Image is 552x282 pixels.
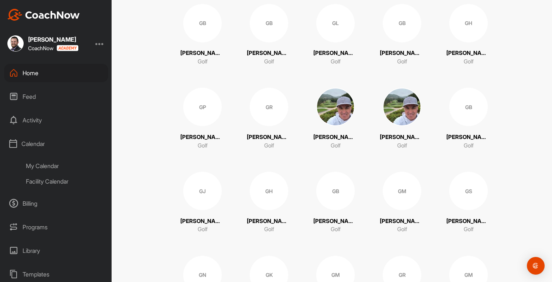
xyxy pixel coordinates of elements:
div: Calendar [4,135,108,153]
p: Golf [198,225,208,234]
div: GP [183,88,222,126]
p: Golf [464,142,474,150]
div: GB [183,4,222,42]
div: Facility Calendar [21,174,108,189]
p: Golf [331,58,341,66]
p: [PERSON_NAME], MD [380,217,424,226]
a: GB[PERSON_NAME]Golf [380,4,424,66]
a: GM[PERSON_NAME], MDGolf [380,172,424,234]
img: CoachNow acadmey [57,45,78,51]
a: GH[PERSON_NAME]Golf [247,172,291,234]
div: GB [250,4,288,42]
p: [PERSON_NAME] [180,49,225,58]
p: Golf [331,225,341,234]
p: [PERSON_NAME] [380,133,424,142]
p: Golf [397,225,407,234]
p: Golf [331,142,341,150]
p: [PERSON_NAME] [380,49,424,58]
div: GH [449,4,488,42]
div: Open Intercom Messenger [527,257,545,275]
p: [PERSON_NAME] [247,217,291,226]
div: Activity [4,111,108,129]
img: square_5a02689f1687616c836b4f227dadd02e.jpg [7,35,24,52]
a: GR[PERSON_NAME]Golf [247,88,291,150]
div: CoachNow [28,45,78,51]
a: GB[PERSON_NAME]Golf [247,4,291,66]
div: Feed [4,87,108,106]
p: [PERSON_NAME] [313,133,358,142]
p: [PERSON_NAME] [247,49,291,58]
div: [PERSON_NAME] [28,36,78,42]
div: My Calendar [21,158,108,174]
a: GJ[PERSON_NAME]Golf [180,172,225,234]
p: Golf [464,58,474,66]
p: Golf [198,142,208,150]
img: square_eee1756971ad2b5bf196f1d57c4ebe54.jpg [383,88,421,126]
p: Golf [264,225,274,234]
p: [PERSON_NAME] [446,217,491,226]
p: [PERSON_NAME] [313,49,358,58]
div: GL [316,4,355,42]
a: GL[PERSON_NAME]Golf [313,4,358,66]
p: [PERSON_NAME] [446,49,491,58]
a: [PERSON_NAME]Golf [380,88,424,150]
div: Library [4,241,108,260]
p: Golf [264,58,274,66]
p: [PERSON_NAME] [PERSON_NAME] [313,217,358,226]
div: Home [4,64,108,82]
a: GB[PERSON_NAME] [PERSON_NAME]Golf [313,172,358,234]
p: Golf [264,142,274,150]
img: square_eee1756971ad2b5bf196f1d57c4ebe54.jpg [316,88,355,126]
div: GH [250,172,288,210]
p: [PERSON_NAME] [180,217,225,226]
div: GJ [183,172,222,210]
p: Golf [198,58,208,66]
p: Golf [464,225,474,234]
a: GB[PERSON_NAME]Golf [180,4,225,66]
p: [PERSON_NAME] [247,133,291,142]
p: [PERSON_NAME] [446,133,491,142]
div: GM [383,172,421,210]
div: GB [383,4,421,42]
img: CoachNow [7,9,80,21]
p: Golf [397,58,407,66]
a: [PERSON_NAME]Golf [313,88,358,150]
div: GR [250,88,288,126]
div: GB [449,88,488,126]
div: GS [449,172,488,210]
div: Billing [4,194,108,213]
a: GS[PERSON_NAME]Golf [446,172,491,234]
p: Golf [397,142,407,150]
a: GP[PERSON_NAME]Golf [180,88,225,150]
div: GB [316,172,355,210]
div: Programs [4,218,108,236]
a: GB[PERSON_NAME]Golf [446,88,491,150]
p: [PERSON_NAME] [180,133,225,142]
a: GH[PERSON_NAME]Golf [446,4,491,66]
